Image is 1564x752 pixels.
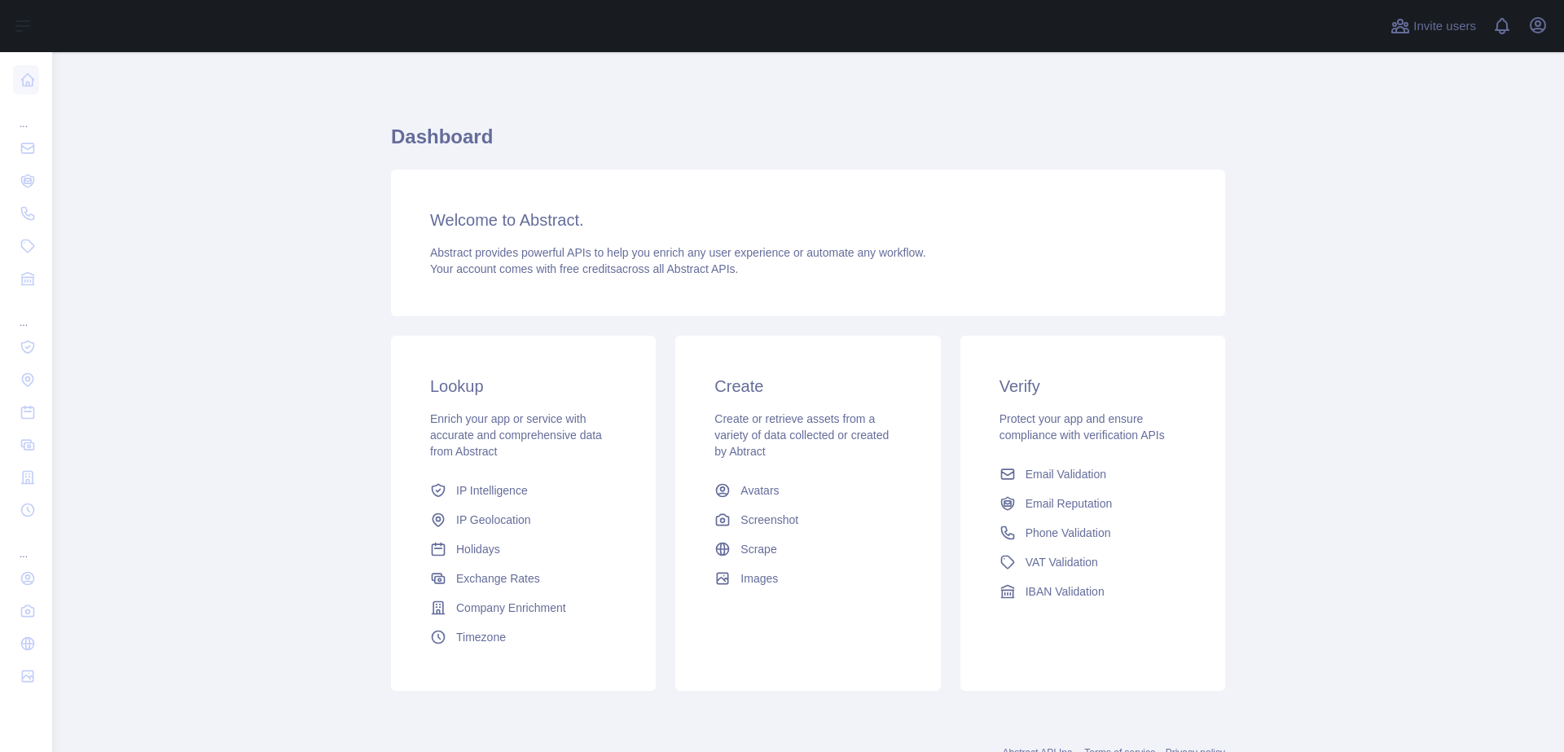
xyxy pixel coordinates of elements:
span: Timezone [456,629,506,645]
a: Scrape [708,534,907,564]
div: ... [13,297,39,329]
div: ... [13,528,39,561]
button: Invite users [1387,13,1479,39]
span: Protect your app and ensure compliance with verification APIs [999,412,1165,442]
span: Create or retrieve assets from a variety of data collected or created by Abtract [714,412,889,458]
a: Exchange Rates [424,564,623,593]
span: IP Geolocation [456,512,531,528]
span: Phone Validation [1026,525,1111,541]
h3: Lookup [430,375,617,398]
a: Email Validation [993,460,1193,489]
a: VAT Validation [993,548,1193,577]
span: IBAN Validation [1026,583,1105,600]
h3: Create [714,375,901,398]
span: Images [740,570,778,587]
span: VAT Validation [1026,554,1098,570]
span: Exchange Rates [456,570,540,587]
h1: Dashboard [391,124,1225,163]
a: Holidays [424,534,623,564]
span: Email Reputation [1026,495,1113,512]
span: Company Enrichment [456,600,566,616]
span: Abstract provides powerful APIs to help you enrich any user experience or automate any workflow. [430,246,926,259]
span: Invite users [1413,17,1476,36]
span: IP Intelligence [456,482,528,499]
span: Screenshot [740,512,798,528]
a: Screenshot [708,505,907,534]
a: Timezone [424,622,623,652]
span: Scrape [740,541,776,557]
span: Your account comes with across all Abstract APIs. [430,262,738,275]
div: ... [13,98,39,130]
h3: Verify [999,375,1186,398]
span: Email Validation [1026,466,1106,482]
a: Company Enrichment [424,593,623,622]
a: IP Geolocation [424,505,623,534]
span: Holidays [456,541,500,557]
a: IBAN Validation [993,577,1193,606]
span: Enrich your app or service with accurate and comprehensive data from Abstract [430,412,602,458]
h3: Welcome to Abstract. [430,209,1186,231]
span: free credits [560,262,616,275]
a: IP Intelligence [424,476,623,505]
span: Avatars [740,482,779,499]
a: Email Reputation [993,489,1193,518]
a: Phone Validation [993,518,1193,548]
a: Avatars [708,476,907,505]
a: Images [708,564,907,593]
